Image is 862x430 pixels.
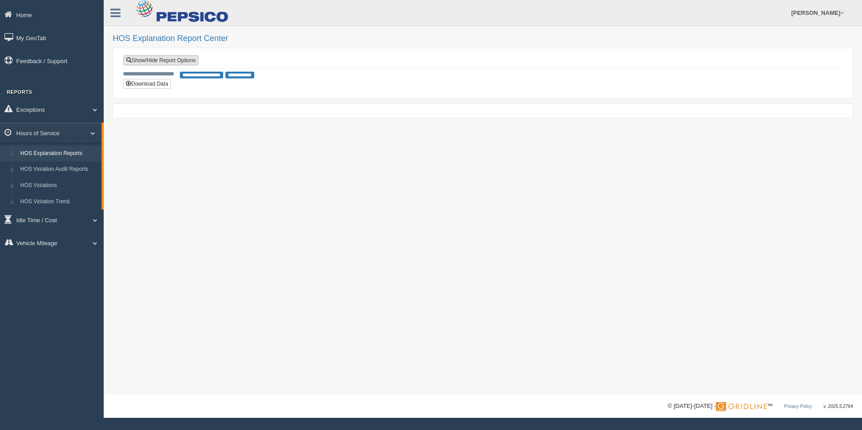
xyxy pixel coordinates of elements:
[123,79,171,89] button: Download Data
[113,34,853,43] h2: HOS Explanation Report Center
[124,55,198,65] a: Show/Hide Report Options
[16,161,101,178] a: HOS Violation Audit Reports
[716,402,767,411] img: Gridline
[16,178,101,194] a: HOS Violations
[784,404,812,409] a: Privacy Policy
[16,194,101,210] a: HOS Violation Trend
[16,146,101,162] a: HOS Explanation Reports
[824,404,853,409] span: v. 2025.5.2764
[668,402,853,411] div: © [DATE]-[DATE] - ™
